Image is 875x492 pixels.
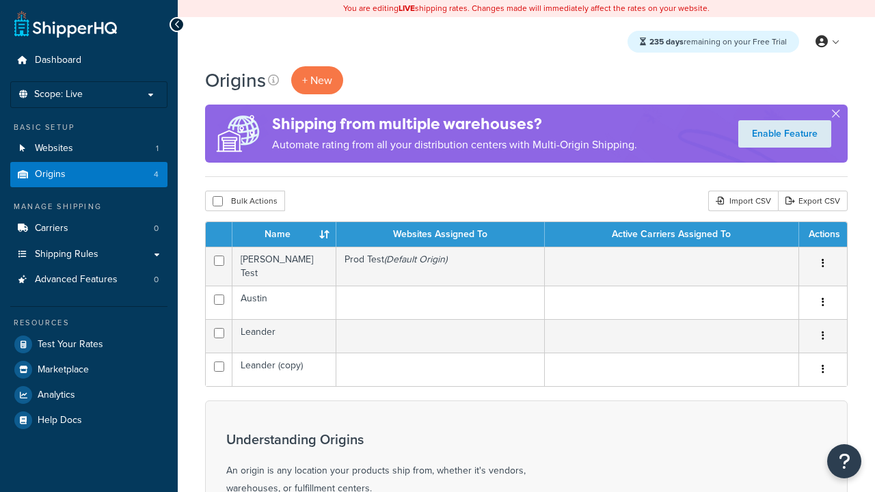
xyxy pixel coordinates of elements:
[156,143,159,154] span: 1
[10,408,167,433] a: Help Docs
[10,216,167,241] li: Carriers
[738,120,831,148] a: Enable Feature
[384,252,447,266] i: (Default Origin)
[154,169,159,180] span: 4
[336,247,545,286] td: Prod Test
[10,136,167,161] a: Websites 1
[38,389,75,401] span: Analytics
[232,319,336,353] td: Leander
[291,66,343,94] a: + New
[205,191,285,211] button: Bulk Actions
[272,135,637,154] p: Automate rating from all your distribution centers with Multi-Origin Shipping.
[399,2,415,14] b: LIVE
[827,444,861,478] button: Open Resource Center
[232,247,336,286] td: [PERSON_NAME] Test
[35,55,81,66] span: Dashboard
[10,242,167,267] a: Shipping Rules
[35,169,66,180] span: Origins
[226,432,568,447] h3: Understanding Origins
[34,89,83,100] span: Scope: Live
[10,136,167,161] li: Websites
[545,222,799,247] th: Active Carriers Assigned To
[10,162,167,187] li: Origins
[232,222,336,247] th: Name : activate to sort column ascending
[649,36,684,48] strong: 235 days
[336,222,545,247] th: Websites Assigned To
[10,332,167,357] a: Test Your Rates
[10,317,167,329] div: Resources
[10,383,167,407] a: Analytics
[799,222,847,247] th: Actions
[10,216,167,241] a: Carriers 0
[232,353,336,386] td: Leander (copy)
[38,415,82,426] span: Help Docs
[10,48,167,73] a: Dashboard
[10,357,167,382] a: Marketplace
[778,191,848,211] a: Export CSV
[10,122,167,133] div: Basic Setup
[10,267,167,292] a: Advanced Features 0
[14,10,117,38] a: ShipperHQ Home
[10,267,167,292] li: Advanced Features
[205,67,266,94] h1: Origins
[205,105,272,163] img: ad-origins-multi-dfa493678c5a35abed25fd24b4b8a3fa3505936ce257c16c00bdefe2f3200be3.png
[272,113,637,135] h4: Shipping from multiple warehouses?
[708,191,778,211] div: Import CSV
[38,364,89,376] span: Marketplace
[35,223,68,234] span: Carriers
[35,249,98,260] span: Shipping Rules
[232,286,336,319] td: Austin
[10,201,167,213] div: Manage Shipping
[154,274,159,286] span: 0
[38,339,103,351] span: Test Your Rates
[628,31,799,53] div: remaining on your Free Trial
[154,223,159,234] span: 0
[35,274,118,286] span: Advanced Features
[10,162,167,187] a: Origins 4
[302,72,332,88] span: + New
[35,143,73,154] span: Websites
